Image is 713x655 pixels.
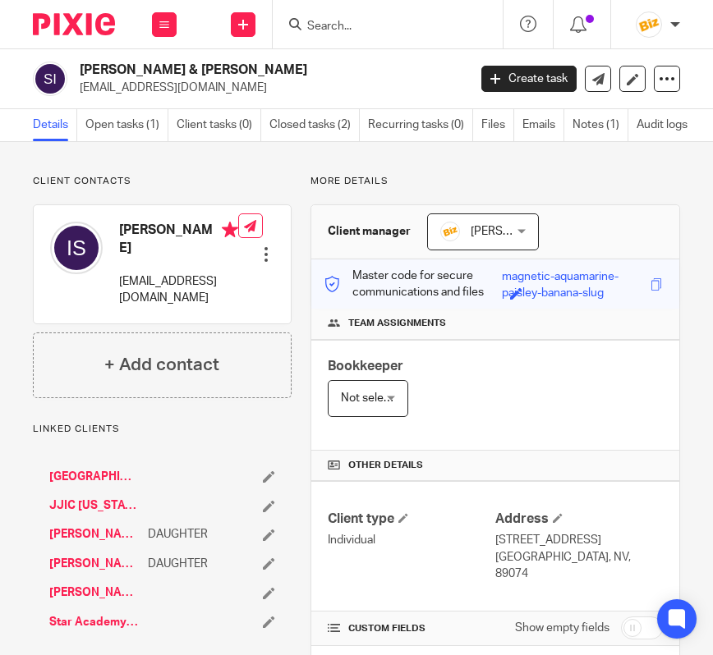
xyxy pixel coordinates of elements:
[148,526,208,543] span: DAUGHTER
[177,109,261,141] a: Client tasks (0)
[148,556,208,572] span: DAUGHTER
[481,109,514,141] a: Files
[522,109,564,141] a: Emails
[33,175,292,188] p: Client contacts
[119,273,238,307] p: [EMAIL_ADDRESS][DOMAIN_NAME]
[495,549,663,583] p: [GEOGRAPHIC_DATA], NV, 89074
[104,352,219,378] h4: + Add contact
[49,526,140,543] a: [PERSON_NAME][GEOGRAPHIC_DATA]
[328,532,495,548] p: Individual
[328,511,495,528] h4: Client type
[440,222,460,241] img: siteIcon.png
[328,223,411,240] h3: Client manager
[222,222,238,238] i: Primary
[119,222,238,257] h4: [PERSON_NAME]
[502,268,646,287] div: magnetic-aquamarine-paisley-banana-slug
[310,175,680,188] p: More details
[49,469,140,485] a: [GEOGRAPHIC_DATA], LLC (Not Ra)
[33,62,67,96] img: svg%3E
[348,317,446,330] span: Team assignments
[33,13,115,35] img: Pixie
[328,360,403,373] span: Bookkeeper
[328,622,495,635] h4: CUSTOM FIELDS
[80,62,381,79] h2: [PERSON_NAME] & [PERSON_NAME]
[573,109,628,141] a: Notes (1)
[80,80,457,96] p: [EMAIL_ADDRESS][DOMAIN_NAME]
[348,459,423,472] span: Other details
[50,222,103,274] img: svg%3E
[49,556,140,572] a: [PERSON_NAME]
[481,66,577,92] a: Create task
[637,109,696,141] a: Audit logs
[306,20,453,34] input: Search
[368,109,473,141] a: Recurring tasks (0)
[495,511,663,528] h4: Address
[49,614,140,630] a: Star Academy Child Care, LLC
[471,226,561,237] span: [PERSON_NAME]
[49,584,140,601] a: [PERSON_NAME]
[269,109,360,141] a: Closed tasks (2)
[324,268,501,301] p: Master code for secure communications and files
[341,392,407,404] span: Not selected
[33,109,77,141] a: Details
[495,532,663,548] p: [STREET_ADDRESS]
[515,620,609,636] label: Show empty fields
[49,497,140,514] a: JJIC [US_STATE], LLC
[85,109,168,141] a: Open tasks (1)
[33,423,292,436] p: Linked clients
[636,11,662,38] img: siteIcon.png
